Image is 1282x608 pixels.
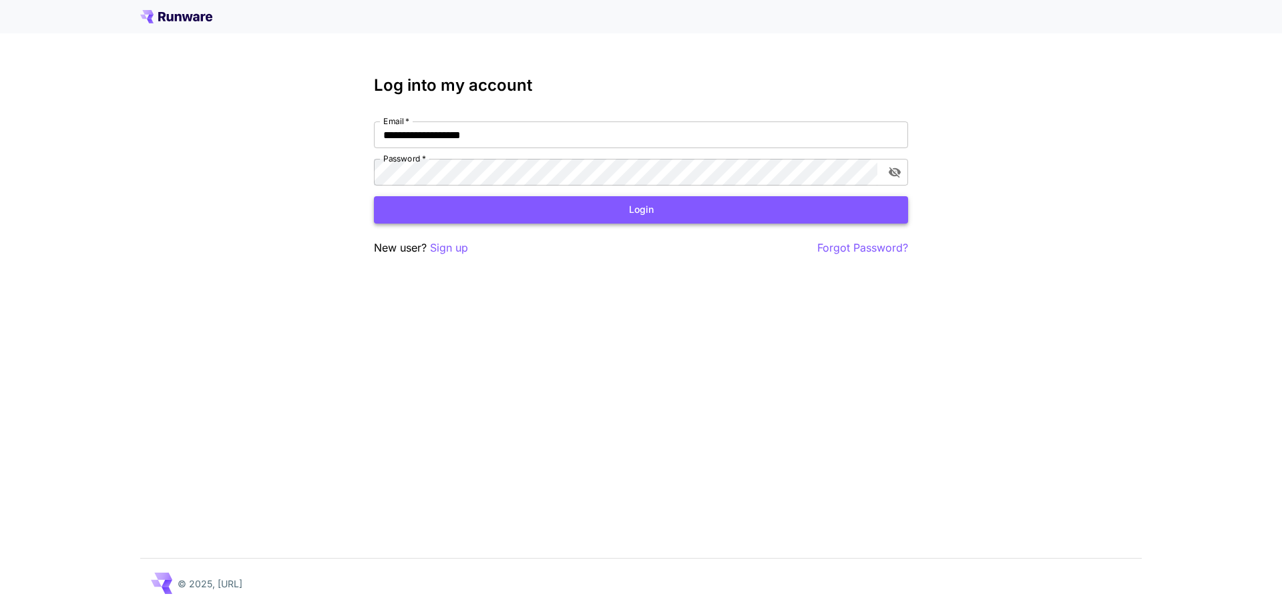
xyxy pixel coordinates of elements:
[430,240,468,256] button: Sign up
[883,160,907,184] button: toggle password visibility
[383,153,426,164] label: Password
[374,240,468,256] p: New user?
[374,196,908,224] button: Login
[383,115,409,127] label: Email
[374,76,908,95] h3: Log into my account
[817,240,908,256] button: Forgot Password?
[178,577,242,591] p: © 2025, [URL]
